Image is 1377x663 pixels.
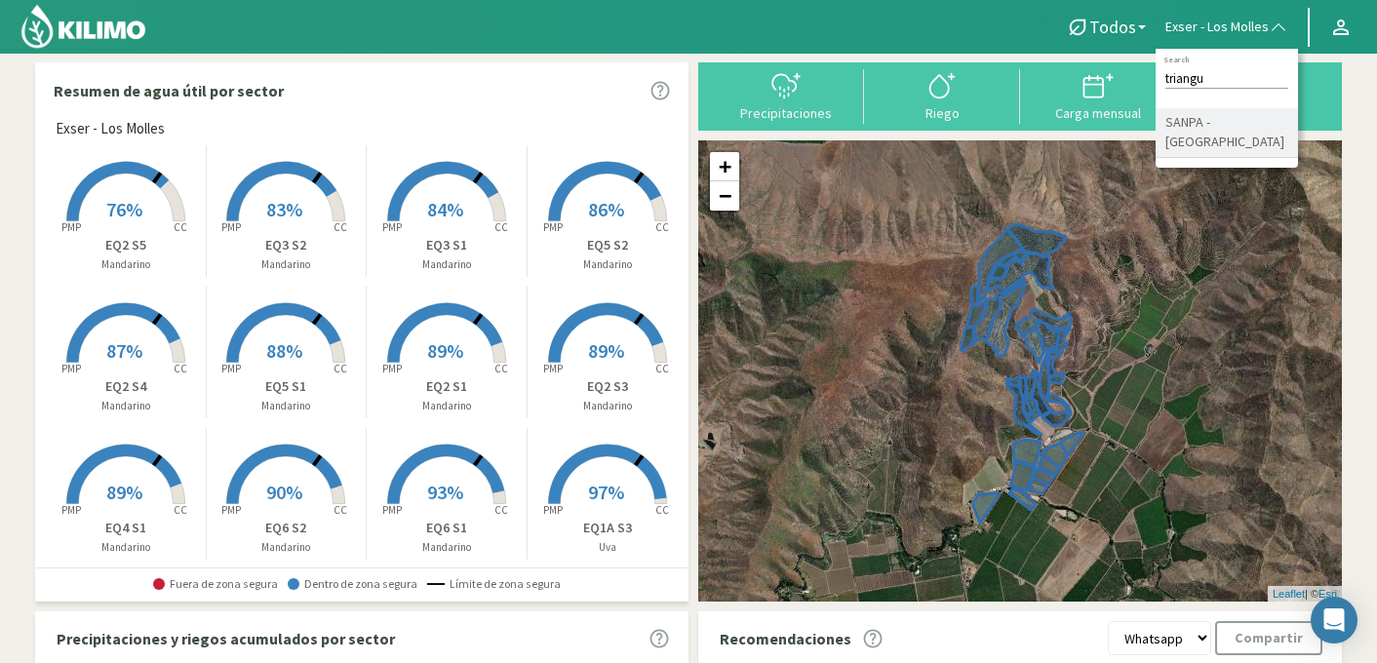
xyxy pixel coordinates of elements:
p: Mandarino [367,256,527,273]
tspan: CC [494,503,508,517]
img: Kilimo [20,3,147,50]
p: EQ6 S1 [367,518,527,538]
p: Resumen de agua útil por sector [54,79,284,102]
span: 84% [427,197,463,221]
span: Exser - Los Molles [56,118,165,140]
p: Mandarino [207,398,367,414]
span: Todos [1089,17,1136,37]
tspan: PMP [221,362,241,375]
a: Leaflet [1273,588,1305,600]
span: 88% [266,338,302,363]
p: Mandarino [367,398,527,414]
button: Exser - Los Molles [1156,6,1298,49]
tspan: PMP [382,503,402,517]
div: Precipitaciones [714,106,858,120]
tspan: CC [334,220,348,234]
span: 86% [588,197,624,221]
tspan: PMP [61,220,81,234]
p: EQ6 S2 [207,518,367,538]
tspan: PMP [543,220,563,234]
li: SANPA - [GEOGRAPHIC_DATA] [1156,108,1298,158]
a: Zoom in [710,152,739,181]
span: 93% [427,480,463,504]
tspan: PMP [382,220,402,234]
p: Mandarino [207,256,367,273]
p: EQ3 S1 [367,235,527,255]
p: Precipitaciones y riegos acumulados por sector [57,627,395,650]
tspan: CC [174,362,187,375]
p: EQ2 S3 [528,376,688,397]
span: Límite de zona segura [427,577,561,591]
tspan: PMP [382,362,402,375]
p: Recomendaciones [720,627,851,650]
div: Open Intercom Messenger [1311,597,1357,643]
button: Carga mensual [1020,69,1176,121]
p: EQ2 S1 [367,376,527,397]
a: Zoom out [710,181,739,211]
tspan: CC [334,362,348,375]
tspan: CC [494,362,508,375]
p: EQ3 S2 [207,235,367,255]
p: EQ5 S1 [207,376,367,397]
span: 97% [588,480,624,504]
span: Dentro de zona segura [288,577,417,591]
span: Fuera de zona segura [153,577,278,591]
p: Mandarino [46,256,206,273]
span: 87% [106,338,142,363]
tspan: CC [334,503,348,517]
tspan: CC [174,503,187,517]
tspan: PMP [61,503,81,517]
button: Riego [864,69,1020,121]
p: Mandarino [207,539,367,556]
p: Uva [528,539,688,556]
p: EQ2 S4 [46,376,206,397]
tspan: CC [174,220,187,234]
p: EQ4 S1 [46,518,206,538]
tspan: CC [655,503,669,517]
div: Carga mensual [1026,106,1170,120]
span: 90% [266,480,302,504]
tspan: PMP [221,503,241,517]
button: Precipitaciones [708,69,864,121]
span: 89% [588,338,624,363]
div: Riego [870,106,1014,120]
p: EQ5 S2 [528,235,688,255]
span: 89% [427,338,463,363]
tspan: CC [655,362,669,375]
div: | © [1268,586,1342,603]
tspan: PMP [61,362,81,375]
p: Mandarino [46,398,206,414]
a: Esri [1318,588,1337,600]
p: Mandarino [367,539,527,556]
p: EQ2 S5 [46,235,206,255]
p: Mandarino [528,256,688,273]
tspan: PMP [543,503,563,517]
tspan: CC [655,220,669,234]
span: 89% [106,480,142,504]
span: 83% [266,197,302,221]
span: Exser - Los Molles [1165,18,1269,37]
tspan: CC [494,220,508,234]
p: EQ1A S3 [528,518,688,538]
span: 76% [106,197,142,221]
p: Mandarino [46,539,206,556]
tspan: PMP [221,220,241,234]
p: Mandarino [528,398,688,414]
tspan: PMP [543,362,563,375]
